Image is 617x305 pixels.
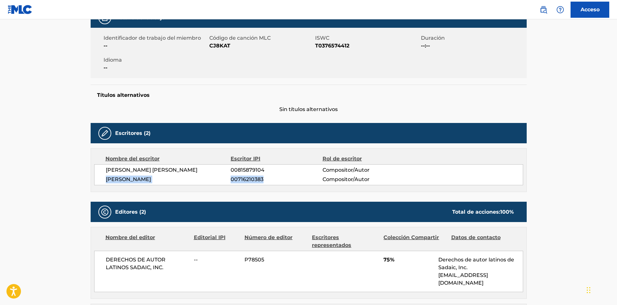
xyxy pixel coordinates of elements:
[115,130,142,136] font: Escritores
[312,234,351,248] font: Escritores representados
[8,5,33,14] img: Logotipo del MLC
[315,43,349,49] font: T0376574412
[105,156,160,162] font: Nombre del escritor
[537,3,550,16] a: Búsqueda pública
[104,65,107,71] font: --
[421,43,430,49] font: --:--
[383,234,439,240] font: Colección Compartir
[139,209,146,215] font: (2)
[581,6,600,13] font: Acceso
[104,35,201,41] font: Identificador de trabajo del miembro
[104,43,107,49] font: --
[323,167,370,173] font: Compositor/Autor
[571,2,609,18] a: Acceso
[231,156,260,162] font: Escritor IPI
[585,274,617,305] iframe: Widget de chat
[438,257,514,270] font: Derechos de autor latinos de Sadaic, Inc.
[452,209,500,215] font: Total de acciones:
[209,35,271,41] font: Código de canción MLC
[231,176,264,182] font: 00716210383
[231,167,264,173] font: 00815879104
[101,208,109,216] img: Editores
[106,176,151,182] font: [PERSON_NAME]
[323,176,370,182] font: Compositor/Autor
[101,129,109,137] img: Escritores
[244,257,264,263] font: P78505
[323,156,362,162] font: Rol de escritor
[244,234,293,240] font: Número de editor
[509,209,514,215] font: %
[144,130,151,136] font: (2)
[115,15,165,21] font: Detalle del trabajo
[104,57,122,63] font: Idioma
[438,272,488,286] font: [EMAIL_ADDRESS][DOMAIN_NAME]
[421,35,445,41] font: Duración
[106,257,165,270] font: DERECHOS DE AUTOR LATINOS SADAIC, INC.
[315,35,329,41] font: ISWC
[115,209,138,215] font: Editores
[105,234,155,240] font: Nombre del editor
[106,167,197,173] font: [PERSON_NAME] [PERSON_NAME]
[556,6,564,14] img: ayuda
[194,234,225,240] font: Editorial IPI
[279,106,338,112] font: Sin títulos alternativos
[97,92,150,98] font: Títulos alternativos
[500,209,509,215] font: 100
[587,280,591,300] div: Arrastrar
[540,6,547,14] img: buscar
[383,257,394,263] font: 75%
[554,3,567,16] div: Ayuda
[209,43,230,49] font: CJ8KAT
[451,234,501,240] font: Datos de contacto
[194,257,198,263] font: --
